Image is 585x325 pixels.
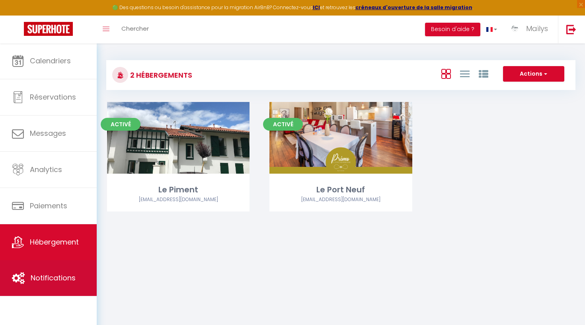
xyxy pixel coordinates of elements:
[313,4,320,11] a: ICI
[107,184,250,196] div: Le Piment
[30,237,79,247] span: Hébergement
[566,24,576,34] img: logout
[269,184,412,196] div: Le Port Neuf
[31,273,76,283] span: Notifications
[121,24,149,33] span: Chercher
[24,22,73,36] img: Super Booking
[101,118,140,131] span: Activé
[425,23,480,36] button: Besoin d'aide ?
[526,23,548,33] span: Maïlys
[503,66,564,82] button: Actions
[460,67,470,80] a: Vue en Liste
[503,16,558,43] a: ... Maïlys
[107,196,250,204] div: Airbnb
[30,201,67,211] span: Paiements
[269,196,412,204] div: Airbnb
[509,23,521,35] img: ...
[441,67,451,80] a: Vue en Box
[6,3,30,27] button: Ouvrir le widget de chat LiveChat
[355,4,472,11] a: créneaux d'ouverture de la salle migration
[30,56,71,66] span: Calendriers
[115,16,155,43] a: Chercher
[263,118,303,131] span: Activé
[30,92,76,102] span: Réservations
[479,67,488,80] a: Vue par Groupe
[128,66,192,84] h3: 2 Hébergements
[30,128,66,138] span: Messages
[30,164,62,174] span: Analytics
